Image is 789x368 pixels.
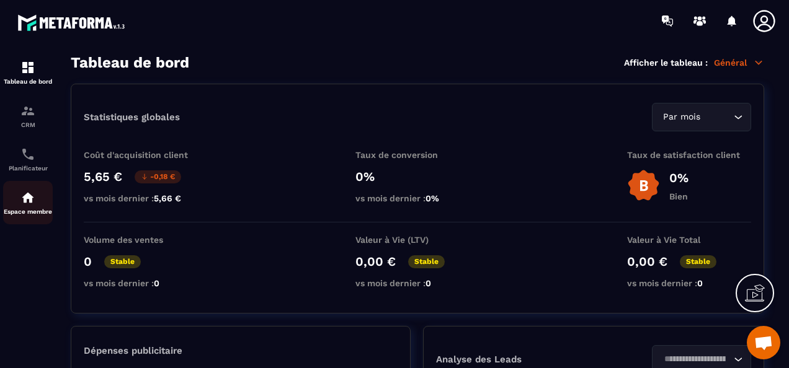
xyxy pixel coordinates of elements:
span: 0 [426,278,431,288]
span: 0 [154,278,159,288]
p: 0,00 € [355,254,396,269]
img: formation [20,103,35,118]
p: Général [714,57,764,68]
p: Valeur à Vie (LTV) [355,235,479,245]
p: vs mois dernier : [355,193,479,203]
img: scheduler [20,147,35,162]
p: Planificateur [3,165,53,172]
input: Search for option [660,353,731,366]
a: automationsautomationsEspace membre [3,181,53,224]
p: Stable [680,255,716,268]
p: CRM [3,121,53,128]
p: Valeur à Vie Total [627,235,751,245]
p: 0% [355,169,479,184]
p: vs mois dernier : [355,278,479,288]
p: Espace membre [3,208,53,215]
p: Stable [408,255,445,268]
p: Taux de conversion [355,150,479,160]
p: 0% [669,170,689,185]
span: 0 [697,278,703,288]
div: Ouvrir le chat [747,326,780,359]
p: Volume des ventes [84,235,208,245]
img: logo [17,11,129,34]
p: Bien [669,191,689,201]
p: vs mois dernier : [627,278,751,288]
p: Tableau de bord [3,78,53,85]
p: -0,18 € [135,170,181,183]
span: 5,66 € [154,193,181,203]
p: Coût d'acquisition client [84,150,208,160]
p: 5,65 € [84,169,122,184]
p: 0 [84,254,92,269]
p: Statistiques globales [84,112,180,123]
div: Search for option [652,103,751,131]
img: automations [20,190,35,205]
img: formation [20,60,35,75]
h3: Tableau de bord [71,54,189,71]
a: formationformationTableau de bord [3,51,53,94]
p: 0,00 € [627,254,667,269]
input: Search for option [703,110,731,124]
img: b-badge-o.b3b20ee6.svg [627,169,660,202]
p: vs mois dernier : [84,278,208,288]
p: Taux de satisfaction client [627,150,751,160]
p: Analyse des Leads [436,354,594,365]
p: vs mois dernier : [84,193,208,203]
span: 0% [426,193,439,203]
a: schedulerschedulerPlanificateur [3,138,53,181]
p: Afficher le tableau : [624,58,708,68]
p: Dépenses publicitaire [84,345,398,356]
p: Stable [104,255,141,268]
a: formationformationCRM [3,94,53,138]
span: Par mois [660,110,703,124]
